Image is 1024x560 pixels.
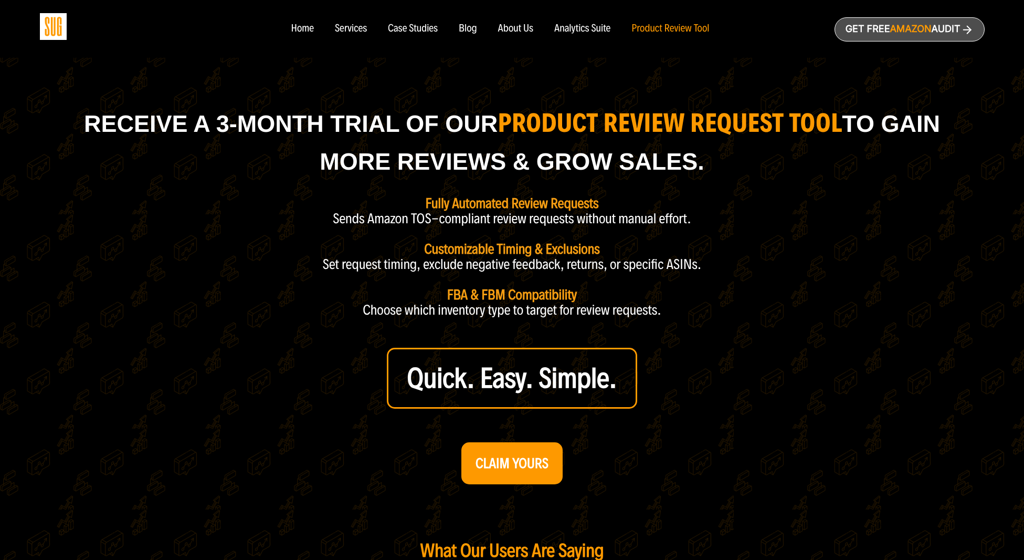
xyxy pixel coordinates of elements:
[291,23,313,35] a: Home
[631,23,709,35] a: Product Review Tool
[447,286,577,303] strong: FBA & FBM Compatibility
[835,17,985,42] a: Get freeAmazonAudit
[554,23,610,35] a: Analytics Suite
[498,23,534,35] a: About Us
[323,257,702,272] p: Set request timing, exclude negative feedback, returns, or specific ASINs.
[333,211,691,226] p: Sends Amazon TOS-compliant review requests without manual effort.
[40,13,67,40] img: Sug
[459,23,477,35] a: Blog
[388,23,438,35] a: Case Studies
[387,348,638,409] a: Quick. Easy. Simple.
[363,303,661,318] p: Choose which inventory type to target for review requests.
[424,241,600,257] strong: Customizable Timing & Exclusions
[461,442,563,484] a: CLAIM YOURS
[407,361,617,395] strong: Quick. Easy. Simple.
[476,455,548,472] strong: CLAIM YOURS
[498,107,842,139] strong: product Review Request Tool
[59,104,965,181] h1: Receive a 3-month trial of our to Gain More Reviews & Grow Sales.
[335,23,367,35] a: Services
[890,24,931,35] span: Amazon
[425,195,598,212] strong: Fully Automated Review Requests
